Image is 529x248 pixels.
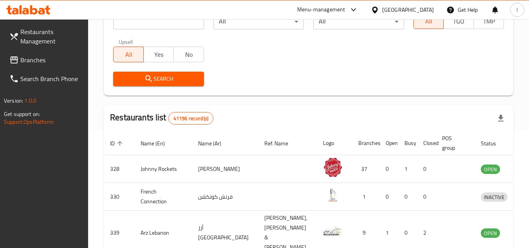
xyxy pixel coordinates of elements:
td: 1 [398,155,417,183]
img: Johnny Rockets [323,157,343,177]
span: Status [481,139,506,148]
span: TGO [447,16,471,27]
button: Search [113,72,204,86]
span: Search [119,74,197,84]
td: 1 [352,183,379,211]
span: Restaurants Management [20,27,82,46]
input: Search for restaurant name or ID.. [113,14,204,29]
button: All [113,47,144,62]
button: All [413,13,444,29]
span: Version: [4,96,23,106]
th: Closed [417,131,436,155]
span: OPEN [481,229,500,238]
div: INACTIVE [481,192,507,202]
div: All [213,14,304,29]
td: 328 [104,155,134,183]
span: No [177,49,201,60]
button: Yes [143,47,174,62]
span: Name (En) [141,139,175,148]
td: Johnny Rockets [134,155,192,183]
span: All [117,49,141,60]
span: 1.0.0 [24,96,36,106]
span: Branches [20,55,82,65]
td: 0 [417,183,436,211]
a: Support.OpsPlatform [4,117,54,127]
td: 330 [104,183,134,211]
div: Menu-management [297,5,345,14]
span: TMP [477,16,501,27]
div: OPEN [481,228,500,238]
td: French Connection [134,183,192,211]
span: Search Branch Phone [20,74,82,83]
span: ID [110,139,125,148]
td: 0 [398,183,417,211]
span: INACTIVE [481,193,507,202]
button: TGO [443,13,474,29]
a: Restaurants Management [3,22,88,51]
th: Branches [352,131,379,155]
td: فرنش كونكشن [192,183,258,211]
button: TMP [473,13,504,29]
span: Yes [147,49,171,60]
div: All [313,14,404,29]
span: POS group [442,134,465,152]
img: French Connection [323,185,343,205]
div: [GEOGRAPHIC_DATA] [382,5,434,14]
th: Logo [317,131,352,155]
span: Ref. Name [264,139,298,148]
td: 0 [417,155,436,183]
span: l [516,5,518,14]
label: Upsell [119,39,133,44]
button: No [173,47,204,62]
span: All [417,16,441,27]
td: 0 [379,183,398,211]
span: Name (Ar) [198,139,231,148]
th: Open [379,131,398,155]
img: Arz Lebanon [323,221,343,241]
span: 41196 record(s) [169,115,213,122]
th: Busy [398,131,417,155]
td: [PERSON_NAME] [192,155,258,183]
div: Export file [491,109,510,128]
h2: Restaurants list [110,112,213,125]
span: OPEN [481,165,500,174]
a: Search Branch Phone [3,69,88,88]
td: 37 [352,155,379,183]
a: Branches [3,51,88,69]
td: 0 [379,155,398,183]
span: Get support on: [4,109,40,119]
